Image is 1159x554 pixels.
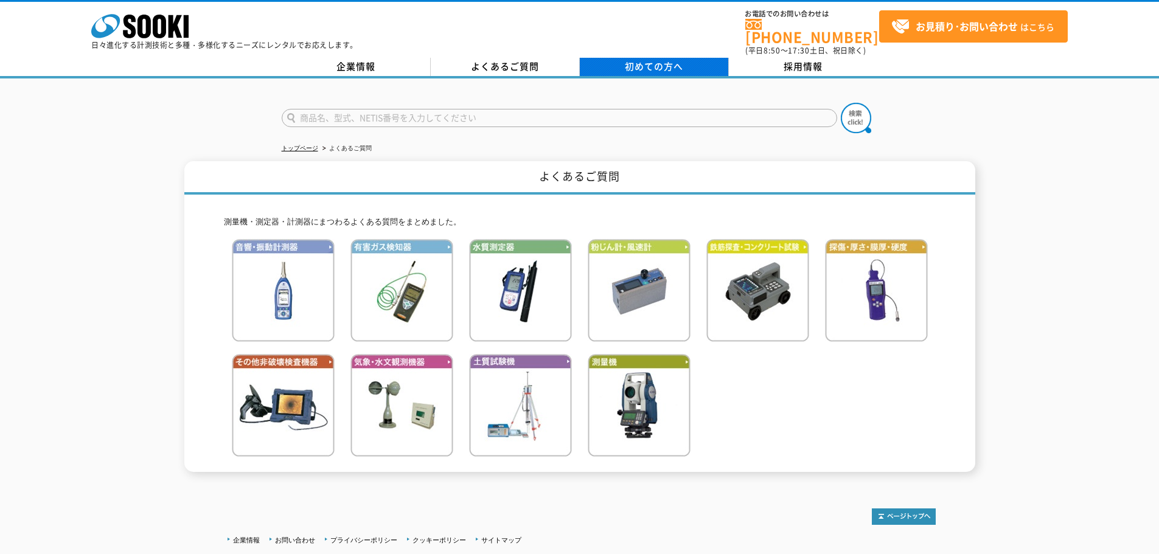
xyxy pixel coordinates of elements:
[232,239,335,342] img: 音響・振動計測器
[625,60,683,73] span: 初めての方へ
[224,216,936,229] p: 測量機・測定器・計測器にまつわるよくある質問をまとめました。
[275,536,315,544] a: お問い合わせ
[841,103,871,133] img: btn_search.png
[320,142,372,155] li: よくあるご質問
[588,354,691,457] img: 測量機
[282,58,431,76] a: 企業情報
[330,536,397,544] a: プライバシーポリシー
[588,239,691,342] img: 粉じん計・風速計
[788,45,810,56] span: 17:30
[469,239,572,342] img: 水質測定器
[232,354,335,457] img: その他非破壊検査機器
[481,536,521,544] a: サイトマップ
[350,239,453,342] img: 有害ガス検知器
[872,508,936,525] img: トップページへ
[282,109,837,127] input: 商品名、型式、NETIS番号を入力してください
[91,41,358,49] p: 日々進化する計測技術と多種・多様化するニーズにレンタルでお応えします。
[431,58,580,76] a: よくあるご質問
[879,10,1068,43] a: お見積り･お問い合わせはこちら
[282,145,318,151] a: トップページ
[745,10,879,18] span: お電話でのお問い合わせは
[350,354,453,457] img: 気象・水文観測機器
[825,239,928,342] img: 探傷・厚さ・膜厚・硬度
[184,161,975,195] h1: よくあるご質問
[745,45,866,56] span: (平日 ～ 土日、祝日除く)
[745,19,879,44] a: [PHONE_NUMBER]
[891,18,1054,36] span: はこちら
[469,354,572,457] img: 土質試験機
[233,536,260,544] a: 企業情報
[706,239,809,342] img: 鉄筋検査・コンクリート試験
[729,58,878,76] a: 採用情報
[916,19,1018,33] strong: お見積り･お問い合わせ
[412,536,466,544] a: クッキーポリシー
[764,45,781,56] span: 8:50
[580,58,729,76] a: 初めての方へ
